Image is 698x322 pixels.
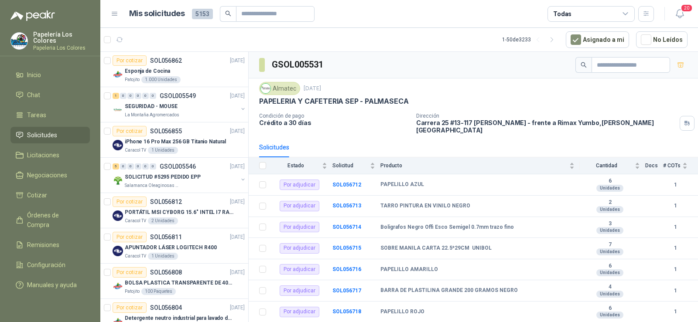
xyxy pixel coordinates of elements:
[280,307,319,317] div: Por adjudicar
[27,240,59,250] span: Remisiones
[150,93,156,99] div: 0
[596,291,623,298] div: Unidades
[120,93,127,99] div: 0
[380,163,568,169] span: Producto
[160,163,196,169] p: GSOL005546
[280,201,319,211] div: Por adjudicar
[150,58,182,64] p: SOL056862
[160,93,196,99] p: GSOL005549
[259,119,409,126] p: Crédito a 30 días
[113,197,147,207] div: Por cotizar
[27,170,67,180] span: Negociaciones
[663,308,688,316] b: 1
[125,173,201,181] p: SOLICITUD #5295 PEDIDO EPP
[225,10,231,17] span: search
[27,110,46,120] span: Tareas
[27,130,57,140] span: Solicitudes
[596,248,623,255] div: Unidades
[141,288,176,295] div: 100 Paquetes
[125,217,146,224] p: Caracol TV
[332,266,361,272] a: SOL056716
[580,263,640,270] b: 6
[280,285,319,296] div: Por adjudicar
[553,9,571,19] div: Todas
[125,244,217,252] p: APUNTADOR LÁSER LOGITECH R400
[150,269,182,275] p: SOL056808
[113,175,123,186] img: Company Logo
[332,182,361,188] b: SOL056712
[580,178,640,185] b: 6
[380,181,424,188] b: PAPELILLO AZUL
[100,264,248,299] a: Por cotizarSOL056808[DATE] Company LogoBOLSA PLASTICA TRANSPARENTE DE 40*60 CMSPatojito100 Paquetes
[230,198,245,206] p: [DATE]
[596,206,623,213] div: Unidades
[27,150,59,160] span: Licitaciones
[663,223,688,231] b: 1
[100,228,248,264] a: Por cotizarSOL056811[DATE] Company LogoAPUNTADOR LÁSER LOGITECH R400Caracol TV1 Unidades
[113,232,147,242] div: Por cotizar
[142,163,149,169] div: 0
[280,243,319,254] div: Por adjudicar
[280,180,319,190] div: Por adjudicar
[663,287,688,295] b: 1
[192,9,213,19] span: 5153
[150,163,156,169] div: 0
[663,244,688,252] b: 1
[380,308,424,315] b: PAPELILLO ROJO
[113,267,147,278] div: Por cotizar
[141,76,181,83] div: 1.000 Unidades
[580,157,645,174] th: Cantidad
[113,91,246,119] a: 1 0 0 0 0 0 GSOL005549[DATE] Company LogoSEGURIDAD - MOUSELa Montaña Agromercados
[380,157,580,174] th: Producto
[566,31,629,48] button: Asignado a mi
[100,52,248,87] a: Por cotizarSOL056862[DATE] Company LogoEsponja de CocinaPatojito1.000 Unidades
[230,57,245,65] p: [DATE]
[27,280,77,290] span: Manuales y ayuda
[148,217,178,224] div: 2 Unidades
[10,167,90,183] a: Negociaciones
[125,76,140,83] p: Patojito
[113,69,123,80] img: Company Logo
[113,93,119,99] div: 1
[259,142,289,152] div: Solicitudes
[380,287,518,294] b: BARRA DE PLASTILINA GRANDE 200 GRAMOS NEGRO
[580,199,640,206] b: 2
[332,288,361,294] b: SOL056717
[663,163,681,169] span: # COTs
[280,222,319,232] div: Por adjudicar
[113,126,147,136] div: Por cotizar
[596,269,623,276] div: Unidades
[663,181,688,189] b: 1
[416,113,676,119] p: Dirección
[125,253,146,260] p: Caracol TV
[113,105,123,115] img: Company Logo
[272,58,325,71] h3: GSOL005531
[10,277,90,293] a: Manuales y ayuda
[135,163,141,169] div: 0
[125,182,180,189] p: Salamanca Oleaginosas SAS
[380,203,470,210] b: TARRO PINTURA EN VINILO NEGRO
[129,7,185,20] h1: Mis solicitudes
[113,163,119,169] div: 5
[645,157,663,174] th: Docs
[332,245,361,251] a: SOL056715
[261,84,270,93] img: Company Logo
[125,112,179,119] p: La Montaña Agromercados
[304,85,321,93] p: [DATE]
[580,284,640,291] b: 4
[27,210,82,230] span: Órdenes de Compra
[332,224,361,230] a: SOL056714
[148,147,178,154] div: 1 Unidades
[125,102,178,111] p: SEGURIDAD - MOUSE
[125,67,170,75] p: Esponja de Cocina
[10,257,90,273] a: Configuración
[10,187,90,203] a: Cotizar
[230,92,245,100] p: [DATE]
[127,163,134,169] div: 0
[27,190,47,200] span: Cotizar
[127,93,134,99] div: 0
[502,33,559,47] div: 1 - 50 de 3233
[416,119,676,134] p: Carrera 25 #13-117 [PERSON_NAME] - frente a Rimax Yumbo , [PERSON_NAME][GEOGRAPHIC_DATA]
[33,31,90,44] p: Papelería Los Colores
